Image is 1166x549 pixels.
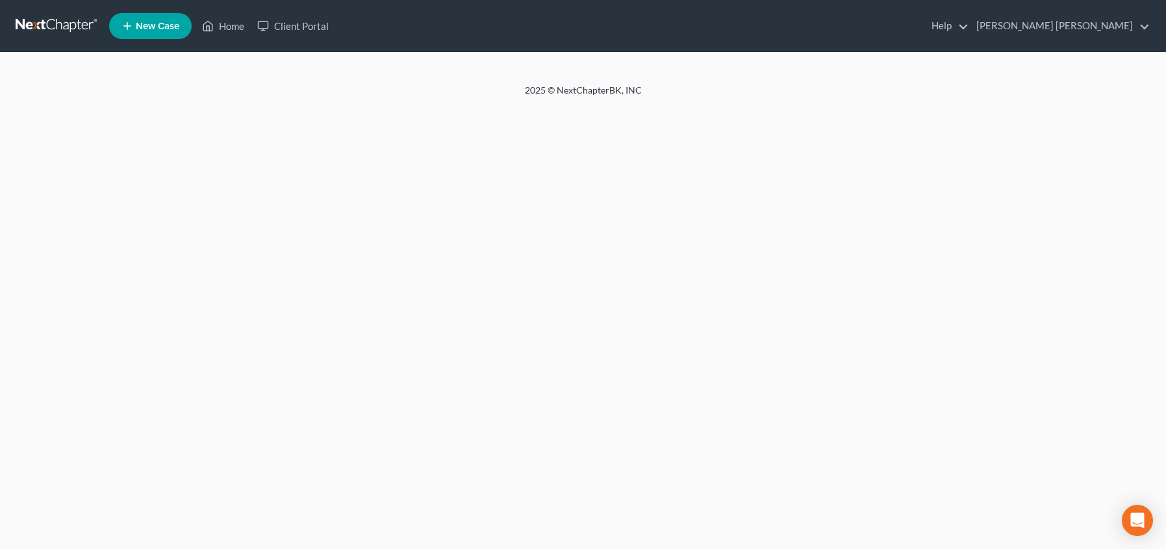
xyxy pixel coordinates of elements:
a: Home [196,14,251,38]
new-legal-case-button: New Case [109,13,192,39]
a: Client Portal [251,14,335,38]
a: Help [925,14,969,38]
div: 2025 © NextChapterBK, INC [213,84,954,107]
a: [PERSON_NAME] [PERSON_NAME] [970,14,1150,38]
div: Open Intercom Messenger [1122,505,1153,536]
